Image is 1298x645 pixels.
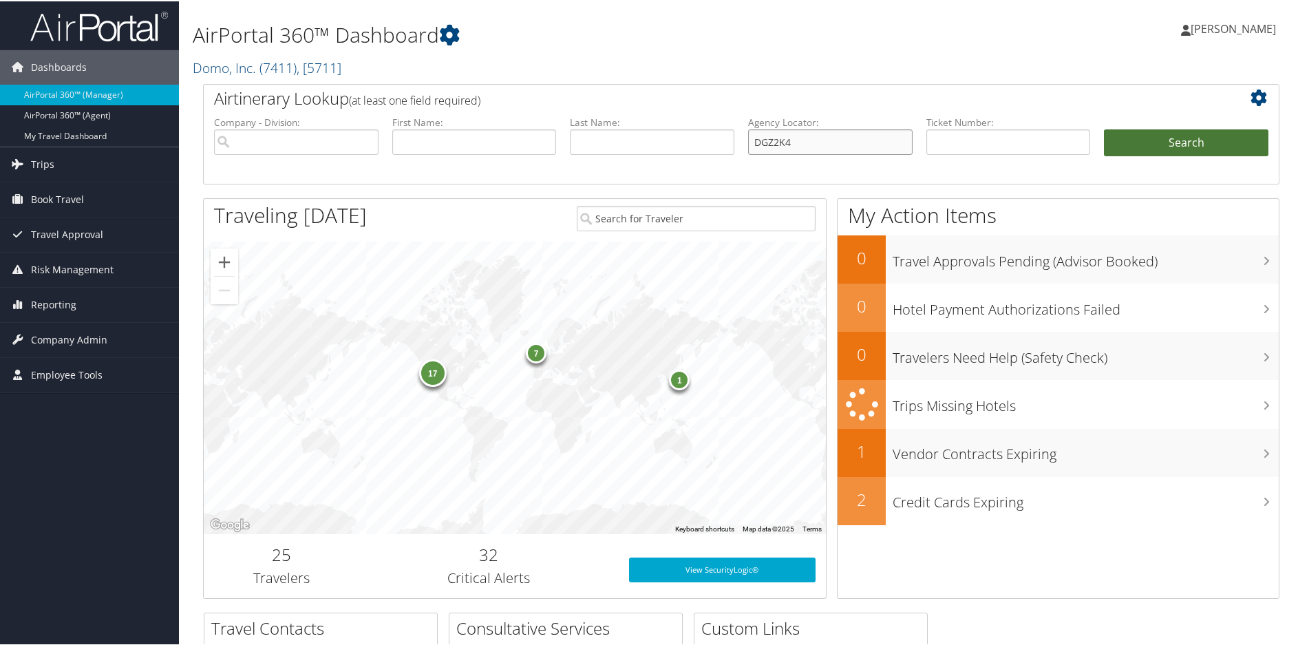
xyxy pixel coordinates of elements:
span: Travel Approval [31,216,103,251]
a: Domo, Inc. [193,57,341,76]
span: ( 7411 ) [259,57,297,76]
span: Map data ©2025 [743,524,794,531]
input: Search for Traveler [577,204,816,230]
span: [PERSON_NAME] [1191,20,1276,35]
h3: Critical Alerts [370,567,608,586]
a: Terms (opens in new tab) [802,524,822,531]
h3: Hotel Payment Authorizations Failed [893,292,1279,318]
span: Employee Tools [31,357,103,391]
span: Reporting [31,286,76,321]
img: airportal-logo.png [30,9,168,41]
a: 2Credit Cards Expiring [838,476,1279,524]
span: Dashboards [31,49,87,83]
a: 0Travelers Need Help (Safety Check) [838,330,1279,379]
label: Ticket Number: [926,114,1091,128]
div: 17 [419,358,447,385]
h3: Trips Missing Hotels [893,388,1279,414]
h3: Travelers [214,567,349,586]
a: 0Travel Approvals Pending (Advisor Booked) [838,234,1279,282]
img: Google [207,515,253,533]
h2: Consultative Services [456,615,682,639]
a: [PERSON_NAME] [1181,7,1290,48]
span: Book Travel [31,181,84,215]
h2: 2 [838,487,886,510]
h2: Airtinerary Lookup [214,85,1179,109]
h2: 0 [838,293,886,317]
label: Company - Division: [214,114,379,128]
span: Risk Management [31,251,114,286]
button: Zoom in [211,247,238,275]
label: First Name: [392,114,557,128]
a: View SecurityLogic® [629,556,816,581]
h3: Travelers Need Help (Safety Check) [893,340,1279,366]
h3: Vendor Contracts Expiring [893,436,1279,463]
h1: Traveling [DATE] [214,200,367,229]
label: Last Name: [570,114,734,128]
a: 0Hotel Payment Authorizations Failed [838,282,1279,330]
div: 7 [526,341,546,361]
a: 1Vendor Contracts Expiring [838,427,1279,476]
h1: My Action Items [838,200,1279,229]
h1: AirPortal 360™ Dashboard [193,19,924,48]
button: Zoom out [211,275,238,303]
span: (at least one field required) [349,92,480,107]
button: Keyboard shortcuts [675,523,734,533]
h2: 1 [838,438,886,462]
label: Agency Locator: [748,114,913,128]
a: Trips Missing Hotels [838,379,1279,427]
h3: Credit Cards Expiring [893,485,1279,511]
button: Search [1104,128,1268,156]
h2: 32 [370,542,608,565]
h3: Travel Approvals Pending (Advisor Booked) [893,244,1279,270]
h2: Custom Links [701,615,927,639]
h2: Travel Contacts [211,615,437,639]
span: Trips [31,146,54,180]
span: Company Admin [31,321,107,356]
div: 1 [669,368,690,388]
h2: 25 [214,542,349,565]
span: , [ 5711 ] [297,57,341,76]
a: Open this area in Google Maps (opens a new window) [207,515,253,533]
h2: 0 [838,341,886,365]
h2: 0 [838,245,886,268]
